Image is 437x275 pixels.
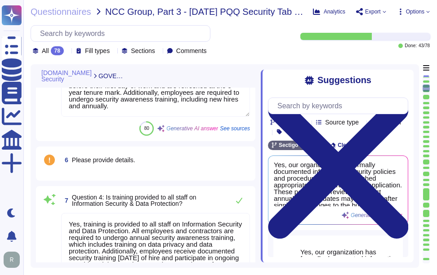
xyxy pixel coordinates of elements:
[144,126,149,131] span: 80
[365,9,381,14] span: Export
[405,44,417,48] span: Done:
[419,44,430,48] span: 43 / 78
[220,126,250,131] span: See sources
[51,46,64,55] div: 78
[105,7,306,16] span: NCC Group, Part 3 - [DATE] PQQ Security Tab v2.2
[36,26,210,41] input: Search by keywords
[72,156,135,164] span: Please provide details.
[406,9,424,14] span: Options
[176,48,207,54] span: Comments
[4,252,20,268] img: user
[42,48,49,54] span: All
[131,48,155,54] span: Sections
[61,197,68,204] span: 7
[2,250,26,270] button: user
[273,98,408,114] input: Search by keywords
[313,8,345,15] button: Analytics
[41,70,92,82] span: [DOMAIN_NAME] Security
[72,194,196,207] span: Question 4: Is training provided to all staff on Information Security & Data Protection?
[324,9,345,14] span: Analytics
[166,126,218,131] span: Generative AI answer
[61,157,68,163] span: 6
[31,7,91,16] span: Questionnaires
[85,48,110,54] span: Fill types
[98,73,124,79] span: GOVERNANCE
